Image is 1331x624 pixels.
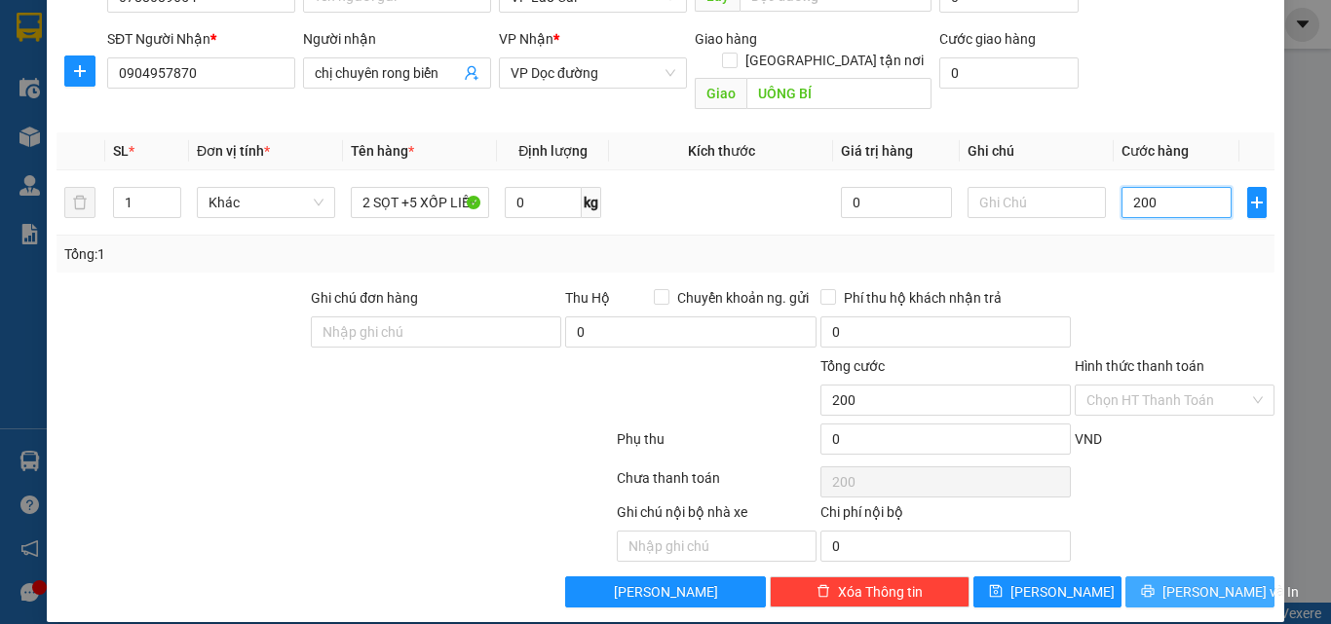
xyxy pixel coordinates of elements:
[746,78,932,109] input: Dọc đường
[565,290,610,306] span: Thu Hộ
[738,50,932,71] span: [GEOGRAPHIC_DATA] tận nơi
[841,187,951,218] input: 0
[209,188,323,217] span: Khác
[1247,187,1267,218] button: plus
[565,576,765,607] button: [PERSON_NAME]
[351,143,414,159] span: Tên hàng
[817,584,830,600] span: delete
[939,57,1079,89] input: Cước giao hàng
[695,78,746,109] span: Giao
[1162,581,1299,603] span: [PERSON_NAME] và In
[968,187,1106,218] input: Ghi Chú
[617,531,817,562] input: Nhập ghi chú
[113,143,129,159] span: SL
[615,467,818,501] div: Chưa thanh toán
[64,187,95,218] button: delete
[820,501,1071,531] div: Chi phí nội bộ
[9,56,196,126] span: Gửi hàng [GEOGRAPHIC_DATA]: Hotline:
[820,358,885,374] span: Tổng cước
[303,28,491,50] div: Người nhận
[64,55,95,87] button: plus
[614,581,718,603] span: [PERSON_NAME]
[464,65,479,81] span: user-add
[836,287,1009,309] span: Phí thu hộ khách nhận trả
[518,143,588,159] span: Định lượng
[107,28,295,50] div: SĐT Người Nhận
[351,187,489,218] input: VD: Bàn, Ghế
[1010,581,1115,603] span: [PERSON_NAME]
[838,581,923,603] span: Xóa Thông tin
[41,92,195,126] strong: 0888 827 827 - 0848 827 827
[770,576,970,607] button: deleteXóa Thông tin
[1122,143,1189,159] span: Cước hàng
[695,31,757,47] span: Giao hàng
[939,31,1036,47] label: Cước giao hàng
[1075,431,1102,447] span: VND
[64,243,515,265] div: Tổng: 1
[688,143,755,159] span: Kích thước
[1141,584,1155,600] span: printer
[1248,195,1266,210] span: plus
[311,290,418,306] label: Ghi chú đơn hàng
[669,287,817,309] span: Chuyển khoản ng. gửi
[10,74,196,108] strong: 024 3236 3236 -
[989,584,1003,600] span: save
[582,187,601,218] span: kg
[1125,576,1274,607] button: printer[PERSON_NAME] và In
[511,58,675,88] span: VP Dọc đường
[65,63,95,79] span: plus
[20,10,183,52] strong: Công ty TNHH Phúc Xuyên
[18,130,187,182] span: Gửi hàng Hạ Long: Hotline:
[197,143,270,159] span: Đơn vị tính
[617,501,817,531] div: Ghi chú nội bộ nhà xe
[499,31,553,47] span: VP Nhận
[615,428,818,462] div: Phụ thu
[311,316,561,348] input: Ghi chú đơn hàng
[841,143,913,159] span: Giá trị hàng
[973,576,1122,607] button: save[PERSON_NAME]
[1075,358,1204,374] label: Hình thức thanh toán
[960,132,1114,170] th: Ghi chú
